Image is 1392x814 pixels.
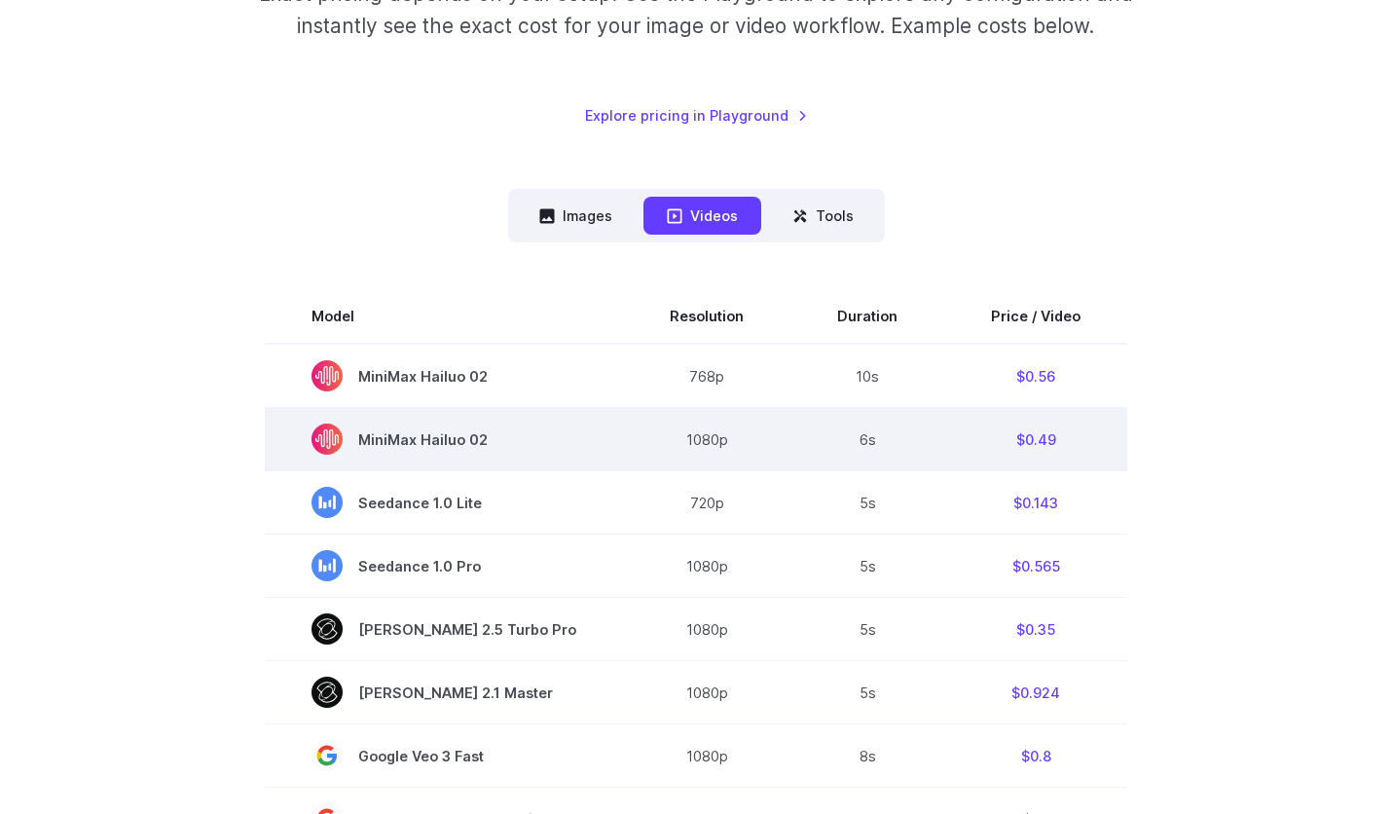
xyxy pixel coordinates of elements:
[790,661,944,724] td: 5s
[623,724,790,788] td: 1080p
[623,289,790,344] th: Resolution
[790,535,944,598] td: 5s
[790,408,944,471] td: 6s
[311,740,576,771] span: Google Veo 3 Fast
[623,344,790,408] td: 768p
[311,424,576,455] span: MiniMax Hailuo 02
[944,344,1127,408] td: $0.56
[944,408,1127,471] td: $0.49
[311,677,576,708] span: [PERSON_NAME] 2.1 Master
[265,289,623,344] th: Model
[311,613,576,645] span: [PERSON_NAME] 2.5 Turbo Pro
[516,197,636,235] button: Images
[623,598,790,661] td: 1080p
[790,344,944,408] td: 10s
[311,360,576,391] span: MiniMax Hailuo 02
[944,598,1127,661] td: $0.35
[623,535,790,598] td: 1080p
[944,535,1127,598] td: $0.565
[790,724,944,788] td: 8s
[311,550,576,581] span: Seedance 1.0 Pro
[623,471,790,535] td: 720p
[790,289,944,344] th: Duration
[643,197,761,235] button: Videos
[311,487,576,518] span: Seedance 1.0 Lite
[944,289,1127,344] th: Price / Video
[769,197,877,235] button: Tools
[944,724,1127,788] td: $0.8
[790,471,944,535] td: 5s
[623,408,790,471] td: 1080p
[944,471,1127,535] td: $0.143
[944,661,1127,724] td: $0.924
[790,598,944,661] td: 5s
[623,661,790,724] td: 1080p
[585,104,808,127] a: Explore pricing in Playground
